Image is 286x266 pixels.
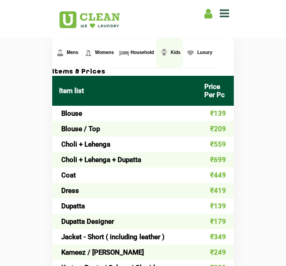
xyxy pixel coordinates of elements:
[197,229,234,245] td: ₹349
[197,137,234,152] td: ₹559
[83,47,94,59] img: Womens
[197,198,234,214] td: ₹139
[197,50,212,55] span: Luxury
[52,214,197,229] td: Dupatta Designer
[197,121,234,137] td: ₹209
[95,50,114,55] span: Womens
[197,214,234,229] td: ₹179
[52,245,197,260] td: Kameez / [PERSON_NAME]
[131,50,154,55] span: Household
[52,152,197,167] td: Choli + Lehenga + Dupatta
[52,229,197,245] td: Jacket - Short ( including leather )
[197,106,234,121] td: ₹139
[52,198,197,214] td: Dupatta
[185,47,196,59] img: Luxury
[52,76,197,106] th: Item list
[118,47,130,59] img: Household
[59,11,120,28] img: UClean Laundry and Dry Cleaning
[52,106,197,121] td: Blouse
[52,121,197,137] td: Blouse / Top
[171,50,181,55] span: Kids
[67,50,79,55] span: Mens
[197,183,234,198] td: ₹419
[158,47,170,59] img: Kids
[54,47,66,59] img: Mens
[52,167,197,183] td: Coat
[197,245,234,260] td: ₹249
[52,183,197,198] td: Dress
[197,152,234,167] td: ₹699
[197,167,234,183] td: ₹449
[52,137,197,152] td: Choli + Lehenga
[52,68,234,76] h3: Items & Prices
[197,76,234,106] th: Price Per Pc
